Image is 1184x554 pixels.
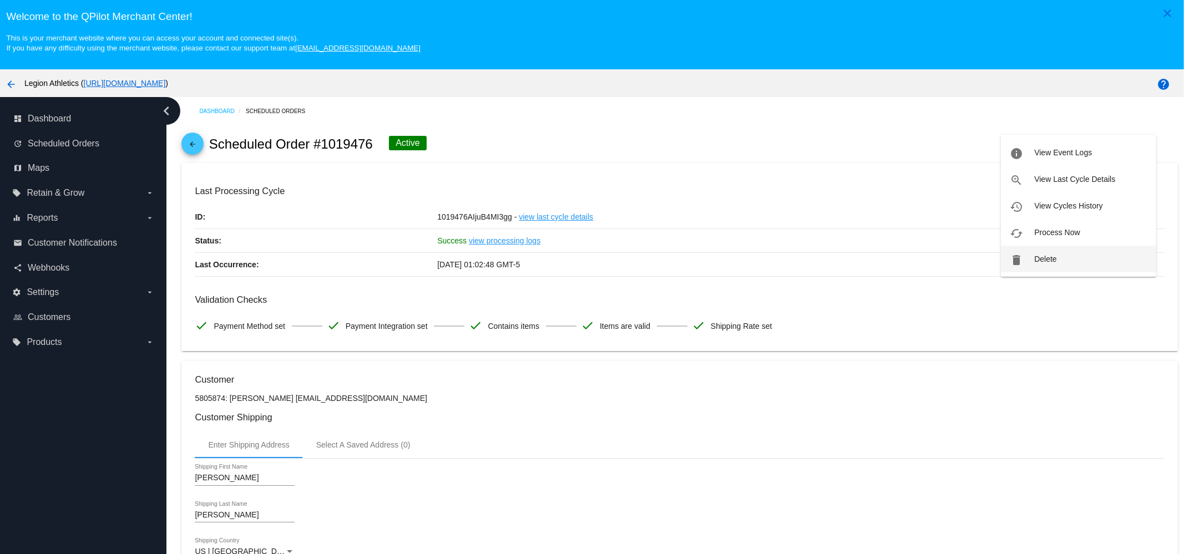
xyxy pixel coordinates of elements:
mat-icon: delete [1010,253,1023,267]
span: View Last Cycle Details [1034,175,1115,184]
span: View Cycles History [1034,201,1102,210]
span: Delete [1034,255,1056,263]
mat-icon: info [1010,147,1023,160]
mat-icon: cached [1010,227,1023,240]
span: View Event Logs [1034,148,1092,157]
mat-icon: history [1010,200,1023,214]
mat-icon: zoom_in [1010,174,1023,187]
span: Process Now [1034,228,1080,237]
